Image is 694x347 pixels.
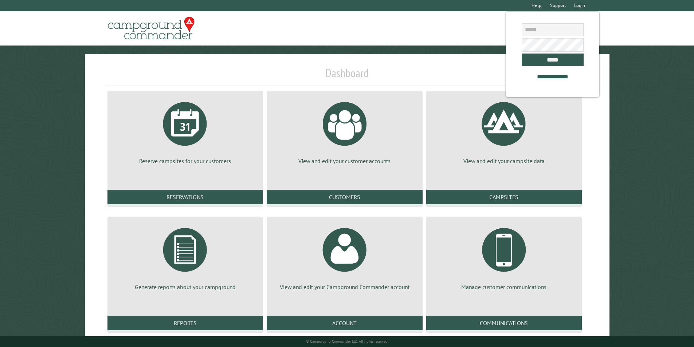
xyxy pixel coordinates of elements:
p: Generate reports about your campground [116,283,254,291]
p: View and edit your campsite data [435,157,573,165]
a: Account [267,316,422,330]
small: © Campground Commander LLC. All rights reserved. [306,339,388,344]
a: Reports [107,316,263,330]
h1: Dashboard [106,66,589,86]
a: Campsites [426,190,582,204]
p: Manage customer communications [435,283,573,291]
img: Campground Commander [106,14,197,43]
a: Manage customer communications [435,222,573,291]
p: View and edit your customer accounts [275,157,413,165]
a: View and edit your customer accounts [275,96,413,165]
a: Generate reports about your campground [116,222,254,291]
a: Communications [426,316,582,330]
p: Reserve campsites for your customers [116,157,254,165]
a: Customers [267,190,422,204]
a: View and edit your Campground Commander account [275,222,413,291]
a: Reserve campsites for your customers [116,96,254,165]
a: View and edit your campsite data [435,96,573,165]
p: View and edit your Campground Commander account [275,283,413,291]
a: Reservations [107,190,263,204]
